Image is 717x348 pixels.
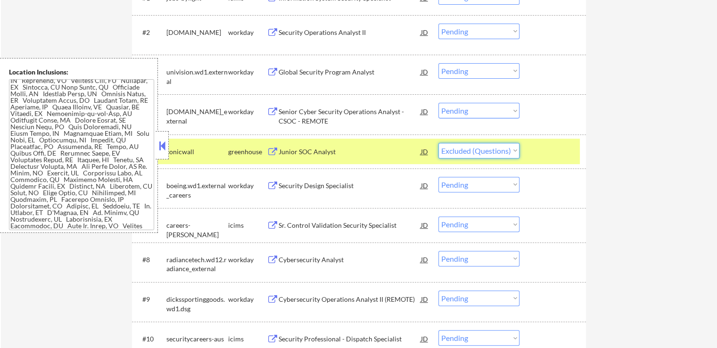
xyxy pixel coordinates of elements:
div: workday [228,181,267,191]
div: JD [420,103,429,120]
div: greenhouse [228,147,267,157]
div: workday [228,28,267,37]
div: careers-[PERSON_NAME] [166,221,228,239]
div: JD [420,216,429,233]
div: workday [228,107,267,116]
div: JD [420,143,429,160]
div: Sr. Control Validation Security Specialist [279,221,421,230]
div: [DOMAIN_NAME] [166,28,228,37]
div: Senior Cyber Security Operations Analyst - CSOC - REMOTE [279,107,421,125]
div: Location Inclusions: [9,67,154,77]
div: Global Security Program Analyst [279,67,421,77]
div: workday [228,295,267,304]
div: JD [420,330,429,347]
div: univision.wd1.external [166,67,228,86]
div: workday [228,67,267,77]
div: Security Professional - Dispatch Specialist [279,334,421,344]
div: sonicwall [166,147,228,157]
div: icims [228,334,267,344]
div: Junior SOC Analyst [279,147,421,157]
div: workday [228,255,267,265]
div: #10 [142,334,159,344]
div: icims [228,221,267,230]
div: Security Operations Analyst II [279,28,421,37]
div: Cybersecurity Analyst [279,255,421,265]
div: #9 [142,295,159,304]
div: Security Design Specialist [279,181,421,191]
div: #2 [142,28,159,37]
div: boeing.wd1.external_careers [166,181,228,199]
div: JD [420,177,429,194]
div: dickssportinggoods.wd1.dsg [166,295,228,313]
div: Cybersecurity Operations Analyst II (REMOTE) [279,295,421,304]
div: [DOMAIN_NAME]_external [166,107,228,125]
div: JD [420,290,429,307]
div: radiancetech.wd12.radiance_external [166,255,228,273]
div: #8 [142,255,159,265]
div: JD [420,63,429,80]
div: JD [420,24,429,41]
div: JD [420,251,429,268]
div: securitycareers-aus [166,334,228,344]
